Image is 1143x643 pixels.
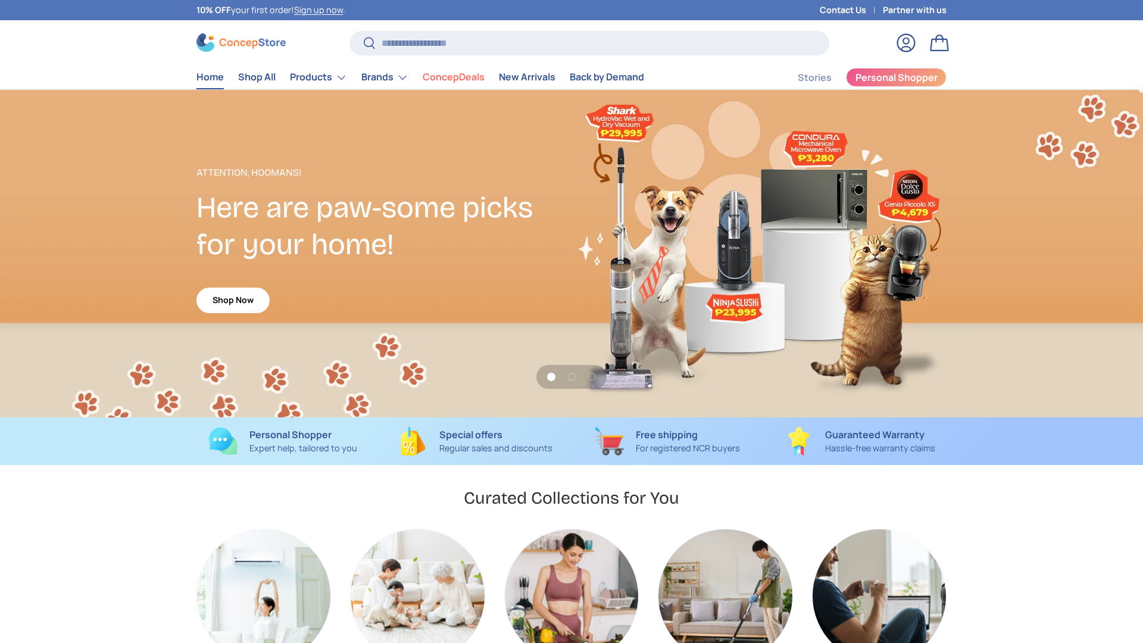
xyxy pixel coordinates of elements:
a: Personal Shopper [846,68,947,87]
nav: Primary [196,65,644,89]
a: Contact Us [820,4,883,17]
a: Personal Shopper Expert help, tailored to you [196,427,370,455]
strong: Free shipping [636,428,698,441]
a: Brands [361,65,408,89]
h2: Here are paw-some picks for your home! [196,189,571,263]
strong: 10% OFF [196,4,231,15]
summary: Products [283,65,354,89]
a: New Arrivals [499,65,555,89]
p: your first order! . [196,4,345,17]
a: Partner with us [883,4,947,17]
p: Regular sales and discounts [439,442,552,455]
strong: Personal Shopper [249,428,332,441]
a: Back by Demand [570,65,644,89]
a: Shop Now [196,288,270,313]
a: Guaranteed Warranty Hassle-free warranty claims [773,427,947,455]
a: Special offers Regular sales and discounts [389,427,562,455]
summary: Brands [354,65,416,89]
h2: Curated Collections for You [464,487,679,509]
span: Personal Shopper [855,73,938,82]
a: ConcepDeals [423,65,485,89]
a: Free shipping For registered NCR buyers [581,427,754,455]
nav: Secondary [769,65,947,89]
a: Sign up now [294,4,343,15]
p: For registered NCR buyers [636,442,740,455]
a: Home [196,65,224,89]
p: Attention, Hoomans! [196,166,571,180]
img: ConcepStore [196,33,286,52]
strong: Guaranteed Warranty [825,428,925,441]
a: Stories [798,66,832,89]
a: Shop All [238,65,276,89]
a: Products [290,65,347,89]
strong: Special offers [439,428,502,441]
p: Expert help, tailored to you [249,442,357,455]
p: Hassle-free warranty claims [825,442,935,455]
